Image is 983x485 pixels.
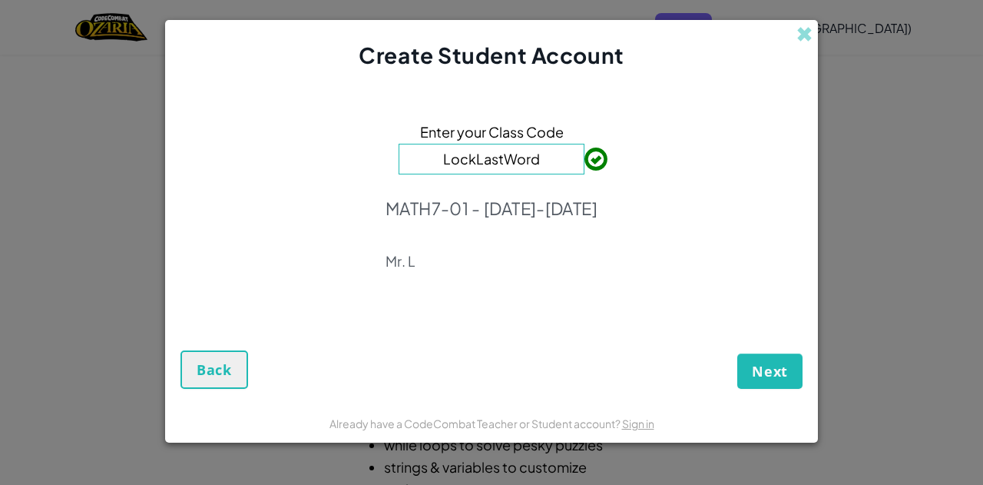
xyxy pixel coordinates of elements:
[737,354,803,389] button: Next
[359,42,624,68] span: Create Student Account
[329,417,622,430] span: Already have a CodeCombat Teacher or Student account?
[752,362,788,380] span: Next
[197,360,232,379] span: Back
[386,198,597,219] p: MATH7-01 - [DATE]-[DATE]
[622,417,654,430] a: Sign in
[180,350,248,389] button: Back
[420,121,564,143] span: Enter your Class Code
[386,252,597,271] p: Mr. L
